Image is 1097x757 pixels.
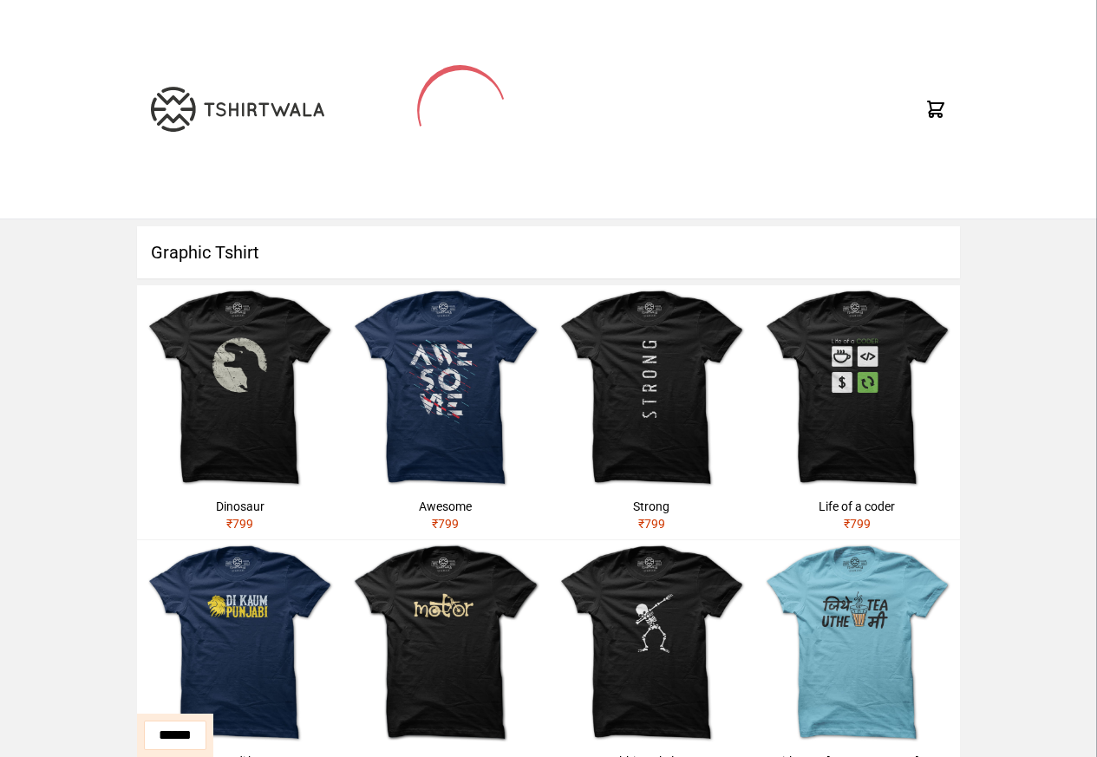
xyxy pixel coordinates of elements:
[137,285,343,491] img: dinosaur.jpg
[226,517,253,531] span: ₹ 799
[137,285,343,539] a: Dinosaur₹799
[137,226,960,278] h1: Graphic Tshirt
[343,285,548,491] img: awesome.jpg
[137,540,343,746] img: shera-di-kaum-punjabi-1.jpg
[549,540,754,746] img: skeleton-dabbing.jpg
[754,285,960,539] a: Life of a coder₹799
[343,540,548,746] img: motor.jpg
[343,285,548,539] a: Awesome₹799
[549,285,754,491] img: strong.jpg
[144,498,336,515] div: Dinosaur
[349,498,541,515] div: Awesome
[549,285,754,539] a: Strong₹799
[638,517,665,531] span: ₹ 799
[556,498,748,515] div: Strong
[754,285,960,491] img: life-of-a-coder.jpg
[754,540,960,746] img: jithe-tea-uthe-me.jpg
[151,87,324,132] img: TW-LOGO-400-104.png
[761,498,953,515] div: Life of a coder
[844,517,871,531] span: ₹ 799
[432,517,459,531] span: ₹ 799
